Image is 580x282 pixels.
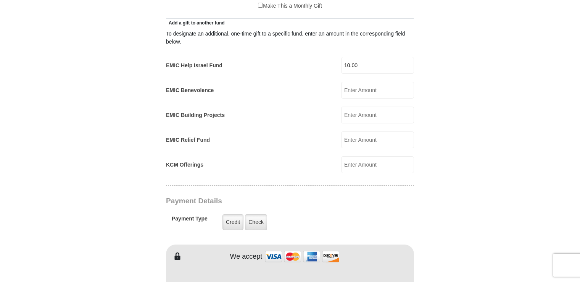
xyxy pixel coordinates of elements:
input: Enter Amount [341,156,414,173]
input: Enter Amount [341,82,414,99]
label: EMIC Benevolence [166,86,214,94]
img: credit cards accepted [264,248,340,265]
input: Enter Amount [341,131,414,148]
label: KCM Offerings [166,161,203,169]
label: Credit [222,214,243,230]
input: Enter Amount [341,107,414,123]
label: EMIC Help Israel Fund [166,62,222,70]
h3: Payment Details [166,197,361,206]
label: EMIC Relief Fund [166,136,210,144]
div: To designate an additional, one-time gift to a specific fund, enter an amount in the correspondin... [166,30,414,46]
input: Make This a Monthly Gift [258,3,263,8]
label: Make This a Monthly Gift [258,2,322,10]
label: Check [245,214,267,230]
span: Add a gift to another fund [166,20,225,26]
label: EMIC Building Projects [166,111,225,119]
h5: Payment Type [172,216,208,226]
input: Enter Amount [341,57,414,74]
h4: We accept [230,253,263,261]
